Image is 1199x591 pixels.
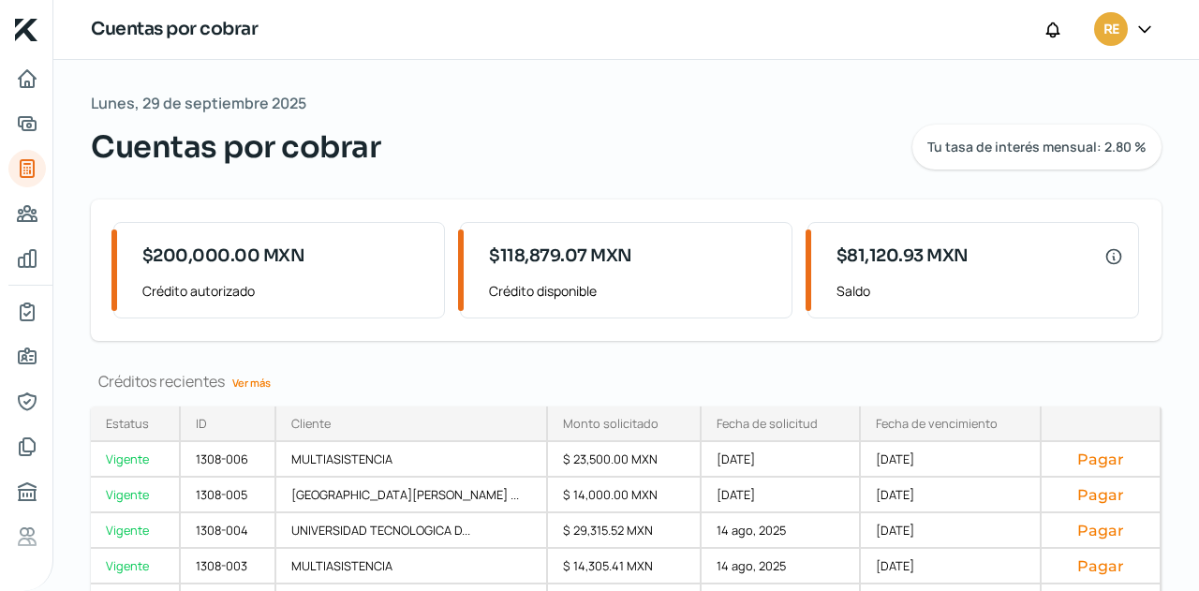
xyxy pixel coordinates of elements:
[563,415,659,432] div: Monto solicitado
[91,442,181,478] a: Vigente
[8,105,46,142] a: Adelantar facturas
[8,293,46,331] a: Mi contrato
[876,415,998,432] div: Fecha de vencimiento
[702,513,861,549] div: 14 ago, 2025
[276,478,547,513] div: [GEOGRAPHIC_DATA][PERSON_NAME] ...
[8,240,46,277] a: Mis finanzas
[927,140,1147,154] span: Tu tasa de interés mensual: 2.80 %
[836,279,1123,303] span: Saldo
[8,338,46,376] a: Información general
[548,549,702,584] div: $ 14,305.41 MXN
[1057,556,1145,575] button: Pagar
[291,415,331,432] div: Cliente
[91,371,1162,392] div: Créditos recientes
[91,478,181,513] a: Vigente
[276,442,547,478] div: MULTIASISTENCIA
[8,518,46,555] a: Referencias
[1103,19,1118,41] span: RE
[1057,450,1145,468] button: Pagar
[548,442,702,478] div: $ 23,500.00 MXN
[181,478,276,513] div: 1308-005
[181,442,276,478] div: 1308-006
[8,473,46,510] a: Buró de crédito
[702,442,861,478] div: [DATE]
[1057,521,1145,539] button: Pagar
[181,513,276,549] div: 1308-004
[548,513,702,549] div: $ 29,315.52 MXN
[861,513,1041,549] div: [DATE]
[861,442,1041,478] div: [DATE]
[717,415,818,432] div: Fecha de solicitud
[276,513,547,549] div: UNIVERSIDAD TECNOLOGICA D...
[181,549,276,584] div: 1308-003
[489,244,632,269] span: $118,879.07 MXN
[276,549,547,584] div: MULTIASISTENCIA
[861,478,1041,513] div: [DATE]
[106,415,149,432] div: Estatus
[142,244,305,269] span: $200,000.00 MXN
[861,549,1041,584] div: [DATE]
[196,415,207,432] div: ID
[91,90,306,117] span: Lunes, 29 de septiembre 2025
[702,549,861,584] div: 14 ago, 2025
[702,478,861,513] div: [DATE]
[91,513,181,549] a: Vigente
[8,60,46,97] a: Inicio
[8,150,46,187] a: Tus créditos
[1057,485,1145,504] button: Pagar
[225,368,278,397] a: Ver más
[8,383,46,421] a: Representantes
[91,549,181,584] a: Vigente
[8,195,46,232] a: Pago a proveedores
[91,125,380,170] span: Cuentas por cobrar
[8,428,46,465] a: Documentos
[489,279,776,303] span: Crédito disponible
[91,16,258,43] h1: Cuentas por cobrar
[548,478,702,513] div: $ 14,000.00 MXN
[836,244,969,269] span: $81,120.93 MXN
[142,279,429,303] span: Crédito autorizado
